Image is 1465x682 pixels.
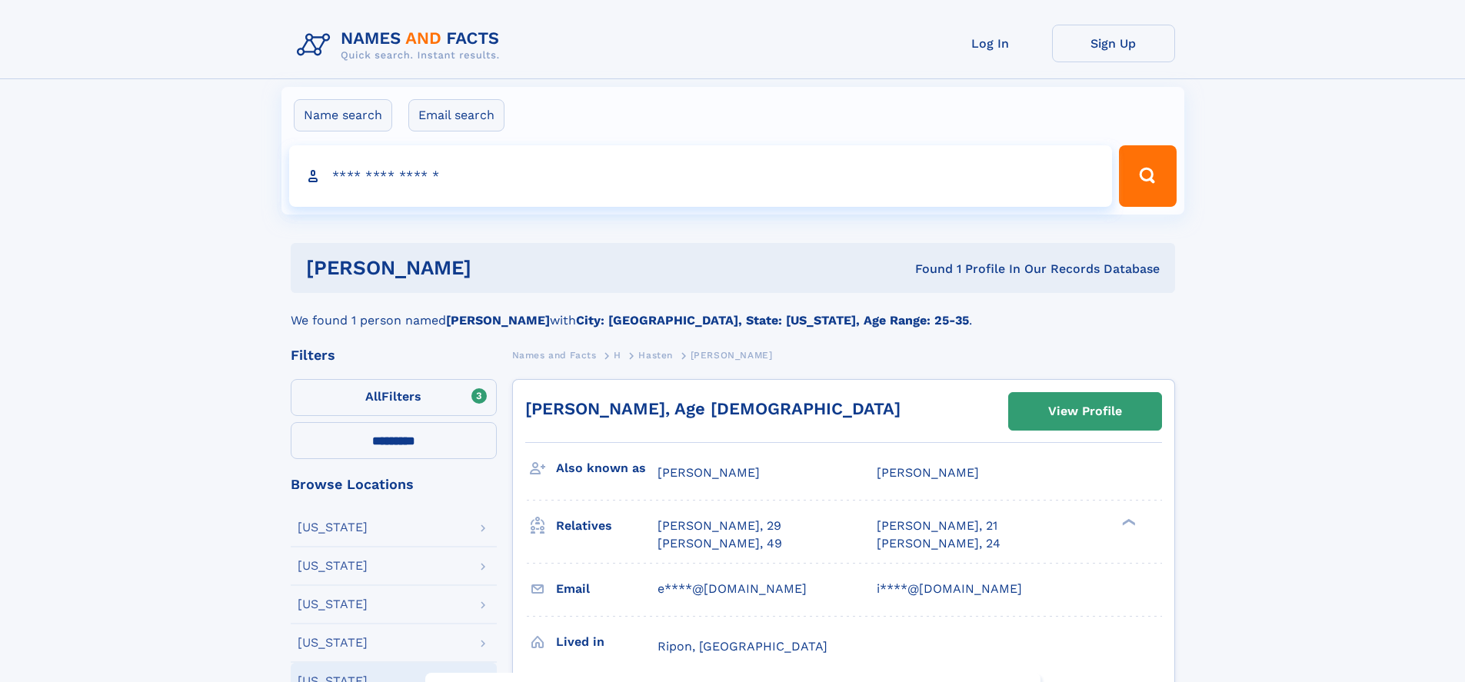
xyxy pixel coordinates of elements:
[877,465,979,480] span: [PERSON_NAME]
[1052,25,1175,62] a: Sign Up
[691,350,773,361] span: [PERSON_NAME]
[294,99,392,131] label: Name search
[291,379,497,416] label: Filters
[291,477,497,491] div: Browse Locations
[291,25,512,66] img: Logo Names and Facts
[298,521,368,534] div: [US_STATE]
[638,345,673,364] a: Hasten
[306,258,694,278] h1: [PERSON_NAME]
[512,345,597,364] a: Names and Facts
[929,25,1052,62] a: Log In
[1009,393,1161,430] a: View Profile
[556,576,658,602] h3: Email
[446,313,550,328] b: [PERSON_NAME]
[298,560,368,572] div: [US_STATE]
[693,261,1160,278] div: Found 1 Profile In Our Records Database
[658,517,781,534] a: [PERSON_NAME], 29
[525,399,901,418] a: [PERSON_NAME], Age [DEMOGRAPHIC_DATA]
[1118,517,1137,527] div: ❯
[658,639,827,654] span: Ripon, [GEOGRAPHIC_DATA]
[408,99,504,131] label: Email search
[658,465,760,480] span: [PERSON_NAME]
[298,598,368,610] div: [US_STATE]
[614,350,621,361] span: H
[298,637,368,649] div: [US_STATE]
[576,313,969,328] b: City: [GEOGRAPHIC_DATA], State: [US_STATE], Age Range: 25-35
[1048,394,1122,429] div: View Profile
[877,517,997,534] a: [PERSON_NAME], 21
[614,345,621,364] a: H
[877,535,1001,552] a: [PERSON_NAME], 24
[556,513,658,539] h3: Relatives
[291,293,1175,330] div: We found 1 person named with .
[556,455,658,481] h3: Also known as
[291,348,497,362] div: Filters
[658,535,782,552] a: [PERSON_NAME], 49
[556,629,658,655] h3: Lived in
[638,350,673,361] span: Hasten
[289,145,1113,207] input: search input
[365,389,381,404] span: All
[1119,145,1176,207] button: Search Button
